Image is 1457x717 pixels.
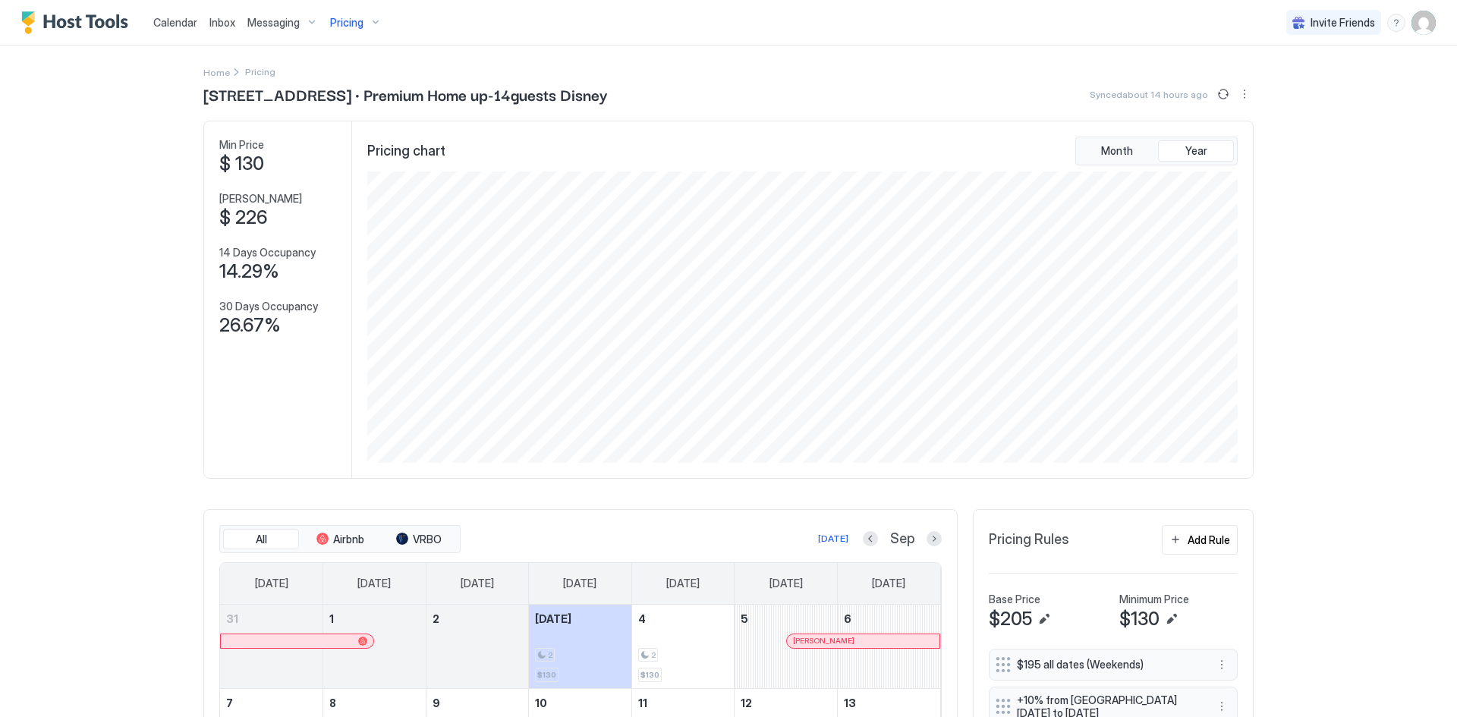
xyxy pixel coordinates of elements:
a: Wednesday [548,563,612,604]
span: [DATE] [666,577,700,590]
a: September 1, 2025 [323,605,426,633]
button: Airbnb [302,529,378,550]
a: September 10, 2025 [529,689,631,717]
span: 31 [226,612,238,625]
span: 1 [329,612,334,625]
span: 2 [651,650,656,660]
span: Pricing chart [367,143,445,160]
div: Breadcrumb [203,64,230,80]
td: September 5, 2025 [735,605,838,689]
button: Next month [927,531,942,546]
div: Add Rule [1188,532,1230,548]
button: More options [1235,85,1254,103]
a: September 7, 2025 [220,689,323,717]
span: [DATE] [357,577,391,590]
a: September 5, 2025 [735,605,837,633]
span: 7 [226,697,233,709]
span: 10 [535,697,547,709]
span: $ 130 [219,153,264,175]
button: Sync prices [1214,85,1232,103]
a: September 9, 2025 [426,689,529,717]
span: Min Price [219,138,264,152]
div: [DATE] [818,532,848,546]
td: September 4, 2025 [631,605,735,689]
span: Pricing Rules [989,531,1069,549]
button: Add Rule [1162,525,1238,555]
a: September 4, 2025 [632,605,735,633]
span: Base Price [989,593,1040,606]
a: August 31, 2025 [220,605,323,633]
td: September 2, 2025 [426,605,529,689]
span: 26.67% [219,314,281,337]
a: Friday [754,563,818,604]
span: Home [203,67,230,78]
div: menu [1235,85,1254,103]
span: [PERSON_NAME] [793,636,854,646]
span: 14.29% [219,260,279,283]
span: Invite Friends [1311,16,1375,30]
div: tab-group [1075,137,1238,165]
span: Minimum Price [1119,593,1189,606]
div: menu [1213,656,1231,674]
button: Previous month [863,531,878,546]
button: Edit [1163,610,1181,628]
button: More options [1213,656,1231,674]
div: menu [1387,14,1405,32]
span: [DATE] [535,612,571,625]
div: tab-group [219,525,461,554]
td: September 3, 2025 [529,605,632,689]
td: August 31, 2025 [220,605,323,689]
a: Monday [342,563,406,604]
button: [DATE] [816,530,851,548]
span: [DATE] [769,577,803,590]
span: $130 [640,670,659,680]
button: All [223,529,299,550]
a: September 6, 2025 [838,605,940,633]
a: Tuesday [445,563,509,604]
span: $195 all dates (Weekends) [1017,658,1197,671]
a: Home [203,64,230,80]
span: [PERSON_NAME] [219,192,302,206]
a: September 2, 2025 [426,605,529,633]
span: [DATE] [563,577,596,590]
span: Sep [890,530,914,548]
span: $ 226 [219,206,267,229]
span: Month [1101,144,1133,158]
button: Month [1079,140,1155,162]
span: 11 [638,697,647,709]
button: Year [1158,140,1234,162]
td: September 6, 2025 [837,605,940,689]
span: [DATE] [872,577,905,590]
a: Sunday [240,563,304,604]
a: September 8, 2025 [323,689,426,717]
span: Calendar [153,16,197,29]
a: September 13, 2025 [838,689,940,717]
span: 12 [741,697,752,709]
button: More options [1213,697,1231,715]
a: Thursday [651,563,715,604]
a: September 11, 2025 [632,689,735,717]
span: $130 [1119,608,1160,631]
button: VRBO [381,529,457,550]
span: 4 [638,612,646,625]
span: 5 [741,612,748,625]
span: 30 Days Occupancy [219,300,318,313]
a: Inbox [209,14,235,30]
span: VRBO [413,533,442,546]
div: User profile [1411,11,1436,35]
a: September 3, 2025 [529,605,631,633]
a: Saturday [857,563,920,604]
button: Edit [1035,610,1053,628]
span: $205 [989,608,1032,631]
span: Pricing [330,16,363,30]
span: Inbox [209,16,235,29]
span: 9 [433,697,440,709]
span: $130 [537,670,556,680]
span: 2 [548,650,552,660]
a: Host Tools Logo [21,11,135,34]
div: [PERSON_NAME] [793,636,933,646]
span: 8 [329,697,336,709]
span: [DATE] [461,577,494,590]
span: 6 [844,612,851,625]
